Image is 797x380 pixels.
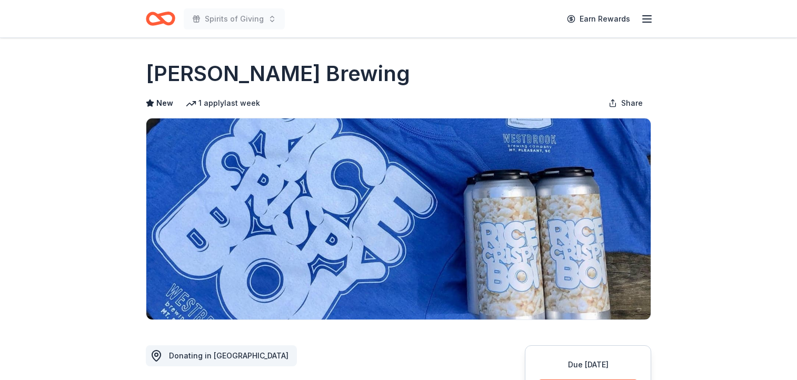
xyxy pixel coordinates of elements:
span: New [156,97,173,109]
a: Earn Rewards [561,9,636,28]
button: Share [600,93,651,114]
span: Spirits of Giving [205,13,264,25]
span: Share [621,97,643,109]
div: Due [DATE] [538,358,638,371]
button: Spirits of Giving [184,8,285,29]
span: Donating in [GEOGRAPHIC_DATA] [169,351,288,360]
a: Home [146,6,175,31]
div: 1 apply last week [186,97,260,109]
h1: [PERSON_NAME] Brewing [146,59,410,88]
img: Image for Westbrook Brewing [146,118,651,319]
